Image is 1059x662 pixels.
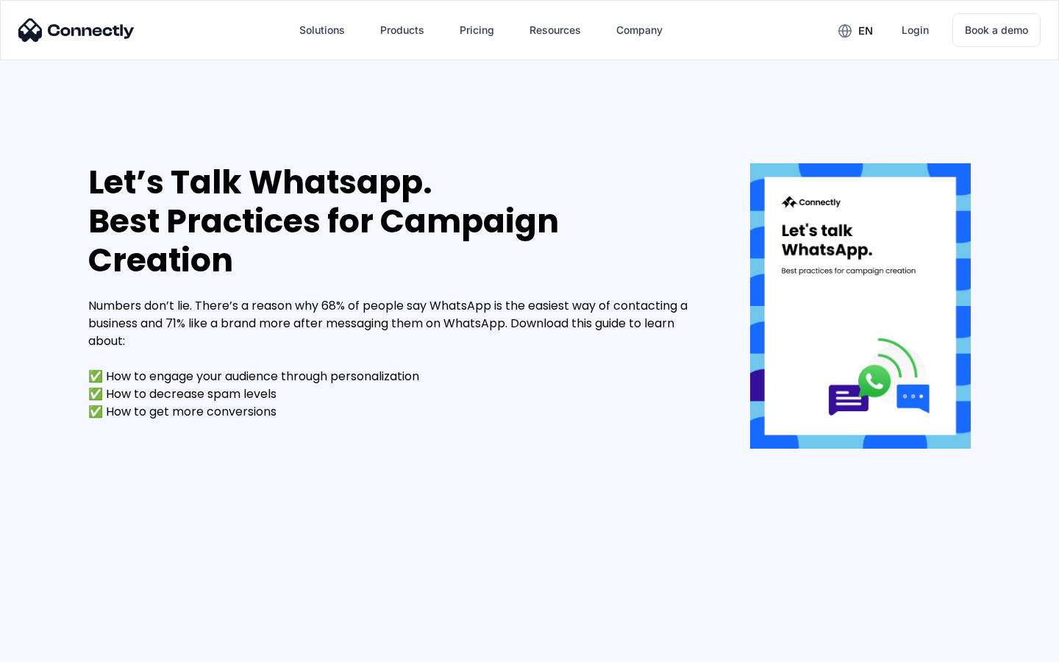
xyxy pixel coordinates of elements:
a: Pricing [448,13,506,48]
div: en [858,21,873,41]
div: Login [902,20,929,40]
aside: Language selected: English [15,636,88,657]
div: Numbers don’t lie. There’s a reason why 68% of people say WhatsApp is the easiest way of contacti... [88,297,706,421]
a: Login [890,13,941,48]
div: Products [380,20,424,40]
div: Let’s Talk Whatsapp. Best Practices for Campaign Creation [88,163,706,280]
div: Resources [529,20,581,40]
img: Connectly Logo [18,18,135,42]
div: Company [616,20,663,40]
a: Book a demo [952,13,1041,47]
div: Solutions [299,20,345,40]
ul: Language list [29,636,88,657]
div: Pricing [460,20,494,40]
